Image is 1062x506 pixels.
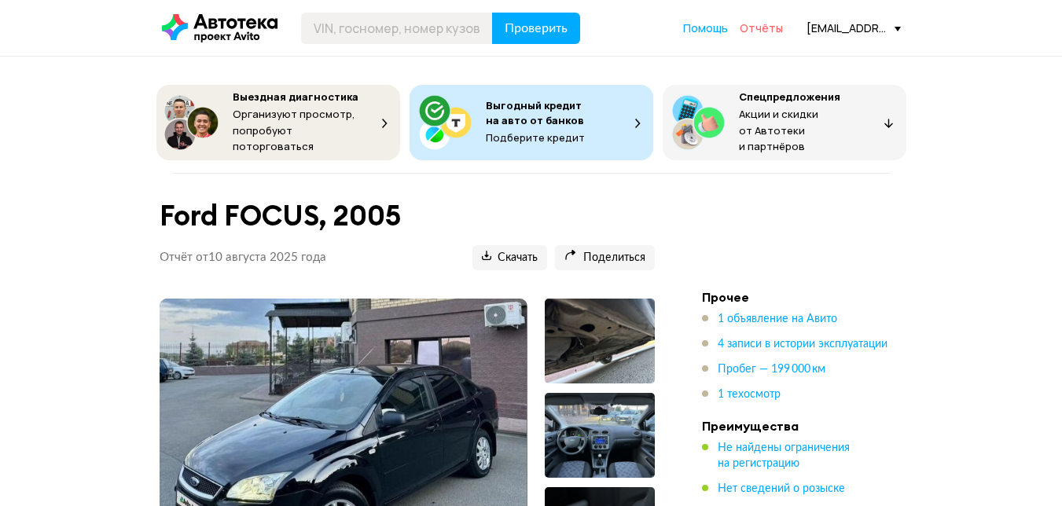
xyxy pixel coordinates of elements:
span: Проверить [505,22,568,35]
p: Отчёт от 10 августа 2025 года [160,250,326,266]
span: Спецпредложения [739,90,840,104]
span: Пробег — 199 000 км [718,364,825,375]
span: Организуют просмотр, попробуют поторговаться [233,107,355,153]
button: Выгодный кредит на авто от банковПодберите кредит [410,85,653,160]
span: Помощь [683,20,728,35]
h1: Ford FOCUS, 2005 [160,199,655,233]
button: Выездная диагностикаОрганизуют просмотр, попробуют поторговаться [156,85,400,160]
h4: Преимущества [702,418,922,434]
button: Скачать [472,245,547,270]
span: Выгодный кредит на авто от банков [486,98,584,127]
span: Подберите кредит [486,130,585,145]
span: 1 техосмотр [718,389,781,400]
span: Отчёты [740,20,783,35]
span: 1 объявление на Авито [718,313,837,324]
span: Скачать [482,251,538,266]
span: Не найдены ограничения на регистрацию [718,442,850,469]
button: Проверить [492,13,580,44]
a: Помощь [683,20,728,36]
span: Акции и скидки от Автотеки и партнёров [739,107,818,153]
button: Поделиться [555,245,655,270]
span: 4 записи в истории эксплуатации [718,339,887,350]
div: [EMAIL_ADDRESS][DOMAIN_NAME] [807,20,901,35]
span: Нет сведений о розыске [718,483,845,494]
h4: Прочее [702,289,922,305]
button: СпецпредложенияАкции и скидки от Автотеки и партнёров [663,85,906,160]
input: VIN, госномер, номер кузова [301,13,493,44]
span: Поделиться [564,251,645,266]
a: Отчёты [740,20,783,36]
span: Выездная диагностика [233,90,358,104]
